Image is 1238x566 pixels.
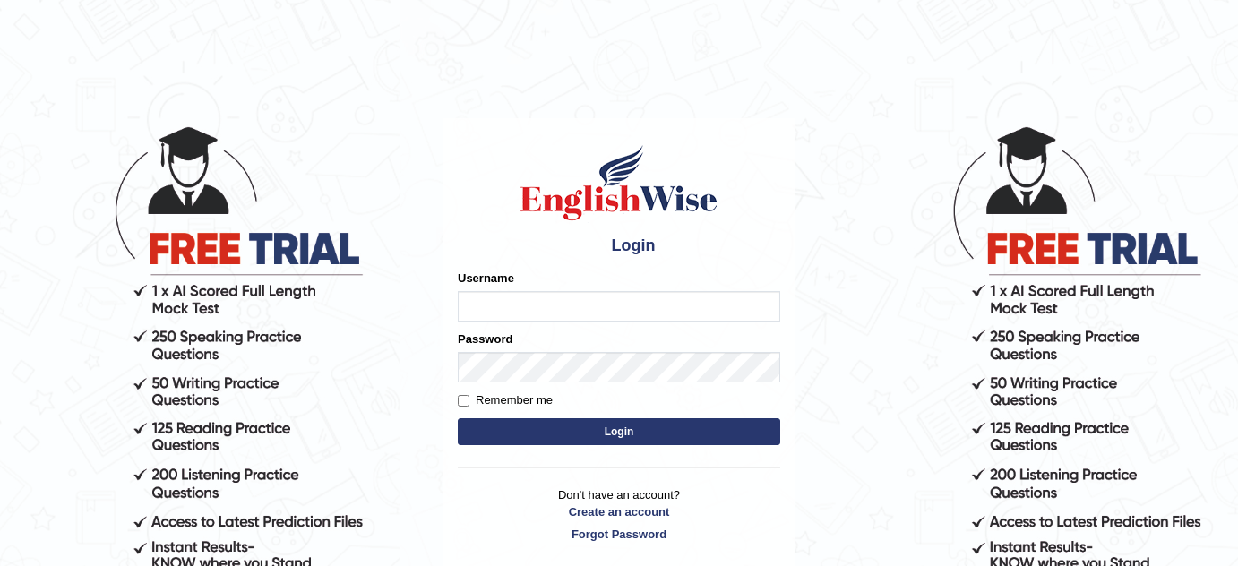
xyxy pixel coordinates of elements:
[458,330,512,347] label: Password
[458,503,780,520] a: Create an account
[458,270,514,287] label: Username
[458,418,780,445] button: Login
[458,395,469,407] input: Remember me
[458,391,553,409] label: Remember me
[458,486,780,542] p: Don't have an account?
[458,526,780,543] a: Forgot Password
[517,142,721,223] img: Logo of English Wise sign in for intelligent practice with AI
[458,232,780,261] h4: Login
